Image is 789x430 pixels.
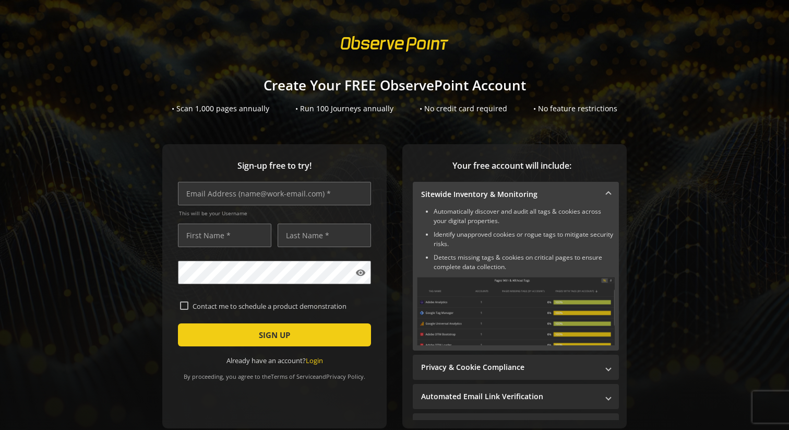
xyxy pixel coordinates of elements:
input: First Name * [178,224,271,247]
div: • Run 100 Journeys annually [295,103,393,114]
a: Privacy Policy [326,373,364,380]
a: Login [306,356,323,365]
span: This will be your Username [179,210,371,217]
input: Email Address (name@work-email.com) * [178,182,371,205]
mat-panel-title: Sitewide Inventory & Monitoring [421,189,598,200]
label: Contact me to schedule a product demonstration [188,301,369,311]
input: Last Name * [278,224,371,247]
mat-expansion-panel-header: Automated Email Link Verification [413,384,619,409]
span: Sign-up free to try! [178,160,371,172]
div: Already have an account? [178,356,371,366]
mat-panel-title: Automated Email Link Verification [421,391,598,402]
div: Sitewide Inventory & Monitoring [413,207,619,351]
mat-expansion-panel-header: Sitewide Inventory & Monitoring [413,182,619,207]
mat-icon: visibility [355,268,366,278]
div: • No credit card required [420,103,507,114]
img: Sitewide Inventory & Monitoring [417,277,615,345]
a: Terms of Service [271,373,316,380]
mat-panel-title: Privacy & Cookie Compliance [421,362,598,373]
li: Automatically discover and audit all tags & cookies across your digital properties. [434,207,615,226]
mat-expansion-panel-header: Privacy & Cookie Compliance [413,355,619,380]
span: Your free account will include: [413,160,611,172]
div: • Scan 1,000 pages annually [172,103,269,114]
button: SIGN UP [178,323,371,346]
div: • No feature restrictions [533,103,617,114]
span: SIGN UP [259,326,290,344]
li: Detects missing tags & cookies on critical pages to ensure complete data collection. [434,253,615,272]
li: Identify unapproved cookies or rogue tags to mitigate security risks. [434,230,615,249]
div: By proceeding, you agree to the and . [178,366,371,380]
